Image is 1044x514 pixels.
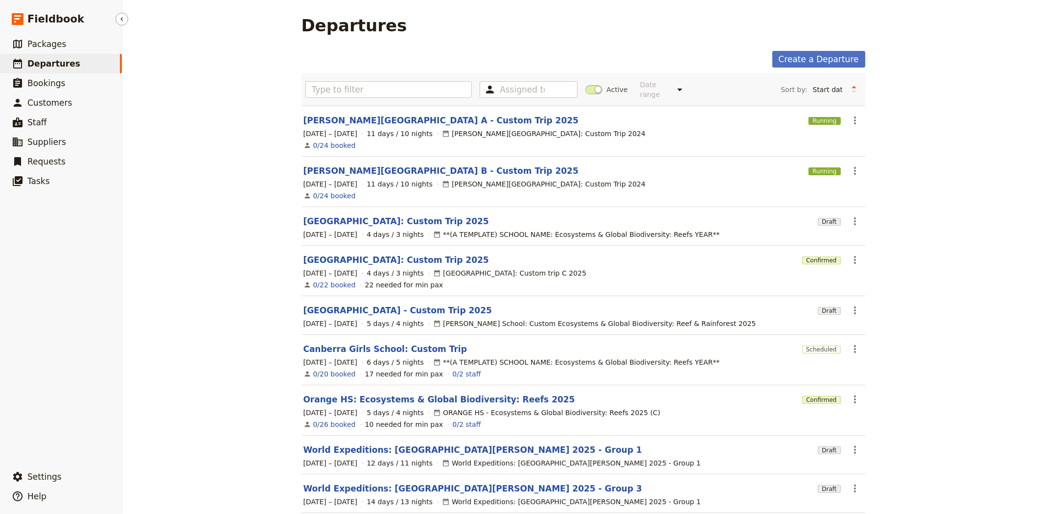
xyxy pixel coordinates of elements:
div: ORANGE HS - Ecosystems & Global Biodiversity: Reefs 2025 (C) [433,408,660,418]
a: [GEOGRAPHIC_DATA] - Custom Trip 2025 [303,304,492,316]
span: Help [27,491,46,501]
input: Assigned to [500,84,545,95]
span: [DATE] – [DATE] [303,357,358,367]
span: 6 days / 5 nights [367,357,424,367]
div: 10 needed for min pax [365,420,443,429]
div: [PERSON_NAME][GEOGRAPHIC_DATA]: Custom Trip 2024 [442,179,646,189]
span: Confirmed [802,396,840,404]
span: Draft [818,446,840,454]
a: View the bookings for this departure [313,191,356,201]
span: 11 days / 10 nights [367,129,433,139]
a: View the bookings for this departure [313,369,356,379]
span: 5 days / 4 nights [367,408,424,418]
button: Actions [847,112,863,129]
div: 22 needed for min pax [365,280,443,290]
button: Actions [847,391,863,408]
span: Draft [818,307,840,315]
div: [PERSON_NAME] School: Custom Ecosystems & Global Biodiversity: Reef & Rainforest 2025 [433,319,756,328]
div: 17 needed for min pax [365,369,443,379]
span: 4 days / 3 nights [367,268,424,278]
span: [DATE] – [DATE] [303,230,358,239]
span: 14 days / 13 nights [367,497,433,507]
a: World Expeditions: [GEOGRAPHIC_DATA][PERSON_NAME] 2025 - Group 1 [303,444,642,456]
div: **(A TEMPLATE) SCHOOL NAME: Ecosystems & Global Biodiversity: Reefs YEAR** [433,357,719,367]
div: World Expeditions: [GEOGRAPHIC_DATA][PERSON_NAME] 2025 - Group 1 [442,458,701,468]
span: [DATE] – [DATE] [303,408,358,418]
div: [GEOGRAPHIC_DATA]: Custom trip C 2025 [433,268,586,278]
span: Departures [27,59,80,69]
span: Draft [818,485,840,493]
span: 11 days / 10 nights [367,179,433,189]
span: Running [809,167,840,175]
button: Change sort direction [847,82,861,97]
a: View the bookings for this departure [313,280,356,290]
span: 12 days / 11 nights [367,458,433,468]
button: Actions [847,480,863,497]
span: [DATE] – [DATE] [303,497,358,507]
button: Actions [847,213,863,230]
span: Tasks [27,176,50,186]
span: [DATE] – [DATE] [303,129,358,139]
a: View the bookings for this departure [313,140,356,150]
span: 4 days / 3 nights [367,230,424,239]
input: Type to filter [305,81,472,98]
span: Settings [27,472,62,482]
button: Actions [847,163,863,179]
span: Requests [27,157,66,166]
a: 0/2 staff [452,420,481,429]
a: View the bookings for this departure [313,420,356,429]
h1: Departures [302,16,407,35]
a: [GEOGRAPHIC_DATA]: Custom Trip 2025 [303,215,489,227]
a: Canberra Girls School: Custom Trip [303,343,467,355]
a: Orange HS: Ecosystems & Global Biodiversity: Reefs 2025 [303,394,575,405]
span: 5 days / 4 nights [367,319,424,328]
button: Actions [847,252,863,268]
a: World Expeditions: [GEOGRAPHIC_DATA][PERSON_NAME] 2025 - Group 3 [303,483,642,494]
span: [DATE] – [DATE] [303,268,358,278]
span: [DATE] – [DATE] [303,179,358,189]
span: Packages [27,39,66,49]
button: Hide menu [116,13,128,25]
button: Actions [847,442,863,458]
span: Draft [818,218,840,226]
a: [PERSON_NAME][GEOGRAPHIC_DATA] A - Custom Trip 2025 [303,115,579,126]
span: Scheduled [802,346,841,353]
button: Actions [847,302,863,319]
a: [PERSON_NAME][GEOGRAPHIC_DATA] B - Custom Trip 2025 [303,165,579,177]
span: Bookings [27,78,65,88]
span: Staff [27,117,47,127]
span: Running [809,117,840,125]
span: Fieldbook [27,12,84,26]
a: 0/2 staff [452,369,481,379]
span: Confirmed [802,257,840,264]
span: Suppliers [27,137,66,147]
div: **(A TEMPLATE) SCHOOL NAME: Ecosystems & Global Biodiversity: Reefs YEAR** [433,230,719,239]
span: Customers [27,98,72,108]
span: [DATE] – [DATE] [303,458,358,468]
div: World Expeditions: [GEOGRAPHIC_DATA][PERSON_NAME] 2025 - Group 1 [442,497,701,507]
span: Sort by: [781,85,807,94]
a: [GEOGRAPHIC_DATA]: Custom Trip 2025 [303,254,489,266]
a: Create a Departure [772,51,865,68]
span: Active [606,85,627,94]
span: [DATE] – [DATE] [303,319,358,328]
button: Actions [847,341,863,357]
select: Sort by: [809,82,847,97]
div: [PERSON_NAME][GEOGRAPHIC_DATA]: Custom Trip 2024 [442,129,646,139]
